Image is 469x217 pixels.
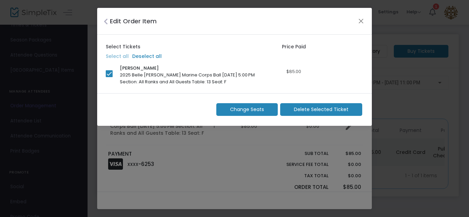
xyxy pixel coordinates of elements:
[120,72,255,85] span: 2025 Belle [PERSON_NAME] Marine Corps Ball [DATE] 5:00 PM Section: All Ranks and All Guests Table...
[104,18,108,25] i: Close
[294,106,348,113] span: Delete Selected Ticket
[120,65,159,72] span: [PERSON_NAME]
[110,16,157,26] h4: Edit Order Item
[106,43,140,50] label: Select Tickets
[230,106,264,113] span: Change Seats
[282,43,306,50] label: Price Paid
[132,53,162,60] label: Deselect all
[106,53,129,60] label: Select all
[273,68,315,75] div: $85.00
[357,16,366,25] button: Close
